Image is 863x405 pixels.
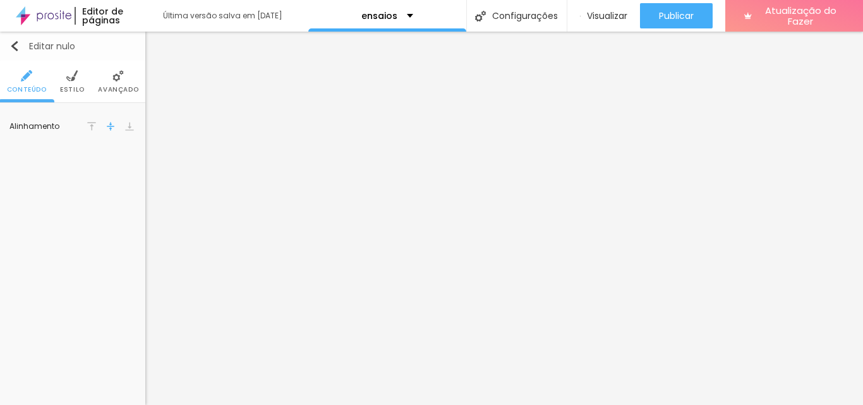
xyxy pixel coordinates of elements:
[163,10,282,21] font: Última versão salva em [DATE]
[29,40,75,52] font: Editar nulo
[145,32,863,405] iframe: Editor
[7,85,47,94] font: Conteúdo
[361,9,397,22] font: ensaios
[21,70,32,82] img: Ícone
[9,41,20,51] img: Ícone
[587,9,627,22] font: Visualizar
[106,122,115,131] img: shrink-vertical-1.svg
[66,70,78,82] img: Ícone
[9,121,59,131] font: Alinhamento
[567,3,640,28] button: Visualizar
[640,3,713,28] button: Publicar
[112,70,124,82] img: Ícone
[125,122,134,131] img: move-down-1.svg
[87,122,96,131] img: move-up-1.svg
[60,85,85,94] font: Estilo
[475,11,486,21] img: Ícone
[659,9,694,22] font: Publicar
[492,9,558,22] font: Configurações
[82,5,123,27] font: Editor de páginas
[98,85,138,94] font: Avançado
[765,4,836,28] font: Atualização do Fazer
